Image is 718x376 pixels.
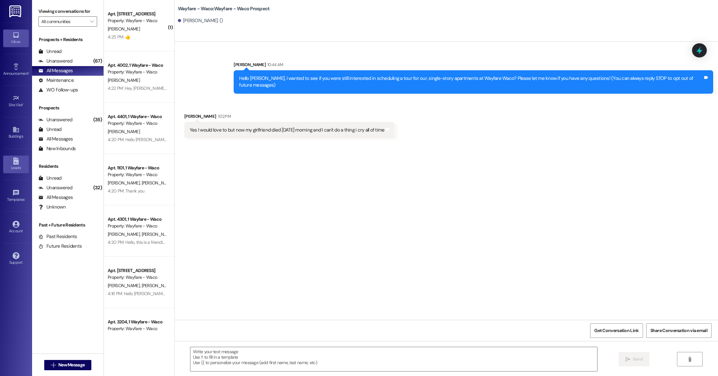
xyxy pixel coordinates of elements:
span: [PERSON_NAME] [108,231,142,237]
span: • [23,102,24,106]
div: 4:20 PM: Thank you [108,188,144,194]
a: Site Visit • [3,93,29,110]
div: Unread [38,126,62,133]
span: New Message [58,362,85,368]
div: Residents [32,163,104,170]
div: Property: Wayfare - Waco [108,274,167,281]
div: New Inbounds [38,145,76,152]
div: Property: Wayfare - Waco [108,223,167,229]
button: Send [619,352,650,366]
span: [PERSON_NAME] [108,129,140,134]
span: Get Conversation Link [594,327,639,334]
div: All Messages [38,194,73,201]
div: Prospects + Residents [32,36,104,43]
div: Apt. [STREET_ADDRESS] [108,267,167,274]
i:  [687,357,692,362]
span: Share Conversation via email [650,327,707,334]
div: Property: Wayfare - Waco [108,17,167,24]
div: Past + Future Residents [32,222,104,228]
span: Send [633,356,643,363]
div: Apt. [STREET_ADDRESS] [108,11,167,17]
div: WO Follow-ups [38,87,78,93]
div: [PERSON_NAME] [184,113,395,122]
div: Property: Wayfare - Waco [108,120,167,127]
div: [PERSON_NAME] [234,61,713,70]
div: [PERSON_NAME]. () [178,17,223,24]
div: Yes I would love to but now my girlfriend died [DATE] morning and I can't do a thing i cry all of... [190,127,385,133]
a: Account [3,219,29,236]
div: Prospects [32,105,104,111]
a: Leads [3,156,29,173]
div: Future Residents [38,243,82,250]
div: Unanswered [38,116,72,123]
div: Apt. 3204, 1 Wayfare - Waco [108,319,167,325]
div: Maintenance [38,77,74,84]
div: (35) [92,115,104,125]
div: Apt. 1101, 1 Wayfare - Waco [108,165,167,171]
div: Property: Wayfare - Waco [108,171,167,178]
div: All Messages [38,67,73,74]
span: [PERSON_NAME] [108,180,142,186]
span: [PERSON_NAME] [141,180,173,186]
div: Apt. 4401, 1 Wayfare - Waco [108,113,167,120]
img: ResiDesk Logo [9,5,22,17]
a: Templates • [3,187,29,205]
span: [PERSON_NAME] [108,26,140,32]
span: [PERSON_NAME] [141,231,173,237]
a: Support [3,250,29,268]
div: Unread [38,175,62,182]
div: 10:44 AM [266,61,283,68]
div: All Messages [38,136,73,142]
span: • [25,196,26,201]
button: New Message [44,360,92,370]
div: (67) [92,56,104,66]
button: Share Conversation via email [646,323,712,338]
div: 4:25 PM: 👍 [108,34,130,40]
button: Get Conversation Link [590,323,643,338]
div: 4:20 PM: Hello, this is a friendly reminder that pest control will be on-site [DATE]. Please make... [108,239,614,245]
div: Property: Wayfare - Waco [108,69,167,75]
div: Property: Wayfare - Waco [108,325,167,332]
div: Hello [PERSON_NAME], I wanted to see if you were still interested in scheduling a tour for our, s... [239,75,703,89]
label: Viewing conversations for [38,6,97,16]
div: Unknown [38,204,66,210]
div: (32) [92,183,104,193]
div: Past Residents [38,233,77,240]
input: All communities [41,16,87,27]
i:  [51,363,56,368]
a: Inbox [3,30,29,47]
div: Unread [38,48,62,55]
div: 4:18 PM: Hello [PERSON_NAME] and [PERSON_NAME], this is a friendly reminder that pest control wil... [108,291,687,296]
div: 4:22 PM: Hey [PERSON_NAME], I hope you are having a good day! I know we moved you guys pretty qui... [108,85,698,91]
i:  [90,19,94,24]
div: Unanswered [38,58,72,64]
b: Wayfare - Waco: Wayfare - Waco Prospect [178,5,270,12]
div: Apt. 4301, 1 Wayfare - Waco [108,216,167,223]
i:  [625,357,630,362]
a: Buildings [3,124,29,141]
div: Apt. 4002, 1 Wayfare - Waco [108,62,167,69]
div: 4:20 PM: Hello [PERSON_NAME], this is a friendly reminder that pest control will be on-site [DATE... [108,137,647,142]
span: [PERSON_NAME] [108,77,140,83]
span: [PERSON_NAME] [108,283,142,288]
div: Unanswered [38,184,72,191]
span: [PERSON_NAME] [141,283,173,288]
div: 1:02 PM [216,113,231,120]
